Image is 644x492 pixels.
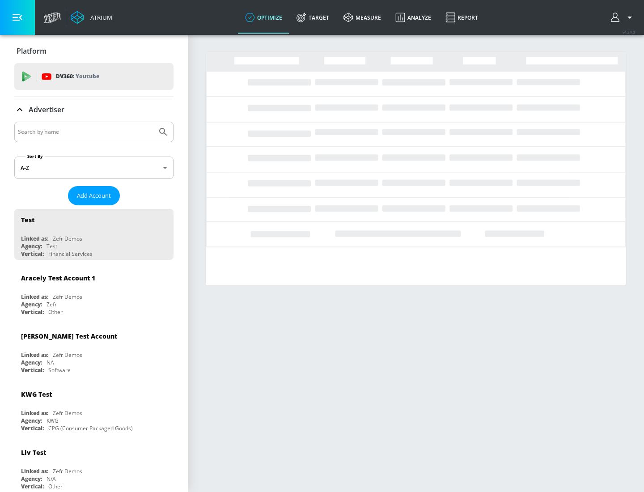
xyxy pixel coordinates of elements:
[76,72,99,81] p: Youtube
[25,153,45,159] label: Sort By
[17,46,47,56] p: Platform
[53,467,82,475] div: Zefr Demos
[21,242,42,250] div: Agency:
[623,30,635,34] span: v 4.24.0
[336,1,388,34] a: measure
[21,332,117,340] div: [PERSON_NAME] Test Account
[21,409,48,417] div: Linked as:
[21,475,42,483] div: Agency:
[14,97,174,122] div: Advertiser
[48,366,71,374] div: Software
[14,209,174,260] div: TestLinked as:Zefr DemosAgency:TestVertical:Financial Services
[48,424,133,432] div: CPG (Consumer Packaged Goods)
[47,475,56,483] div: N/A
[238,1,289,34] a: optimize
[21,366,44,374] div: Vertical:
[21,293,48,301] div: Linked as:
[21,448,46,457] div: Liv Test
[29,105,64,115] p: Advertiser
[14,63,174,90] div: DV360: Youtube
[53,351,82,359] div: Zefr Demos
[21,216,34,224] div: Test
[48,308,63,316] div: Other
[21,424,44,432] div: Vertical:
[21,390,52,399] div: KWG Test
[21,417,42,424] div: Agency:
[14,383,174,434] div: KWG TestLinked as:Zefr DemosAgency:KWGVertical:CPG (Consumer Packaged Goods)
[14,157,174,179] div: A-Z
[53,293,82,301] div: Zefr Demos
[21,483,44,490] div: Vertical:
[77,191,111,201] span: Add Account
[21,250,44,258] div: Vertical:
[48,483,63,490] div: Other
[14,267,174,318] div: Aracely Test Account 1Linked as:Zefr DemosAgency:ZefrVertical:Other
[48,250,93,258] div: Financial Services
[18,126,153,138] input: Search by name
[47,242,57,250] div: Test
[87,13,112,21] div: Atrium
[289,1,336,34] a: Target
[388,1,438,34] a: Analyze
[14,38,174,64] div: Platform
[21,359,42,366] div: Agency:
[21,274,95,282] div: Aracely Test Account 1
[56,72,99,81] p: DV360:
[53,409,82,417] div: Zefr Demos
[21,467,48,475] div: Linked as:
[21,301,42,308] div: Agency:
[68,186,120,205] button: Add Account
[47,417,59,424] div: KWG
[14,325,174,376] div: [PERSON_NAME] Test AccountLinked as:Zefr DemosAgency:NAVertical:Software
[53,235,82,242] div: Zefr Demos
[438,1,485,34] a: Report
[21,235,48,242] div: Linked as:
[47,301,57,308] div: Zefr
[21,308,44,316] div: Vertical:
[47,359,54,366] div: NA
[21,351,48,359] div: Linked as:
[71,11,112,24] a: Atrium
